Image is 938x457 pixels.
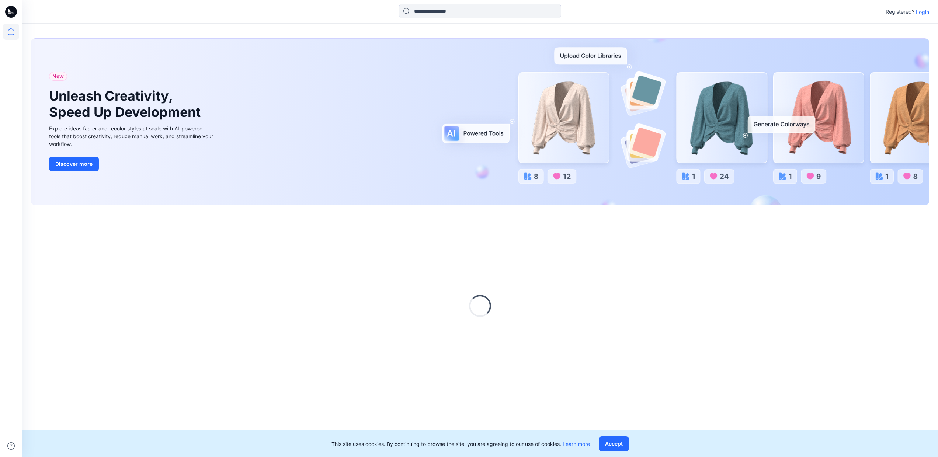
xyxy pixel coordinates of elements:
[599,436,629,451] button: Accept
[49,157,215,171] a: Discover more
[916,8,929,16] p: Login
[331,440,590,448] p: This site uses cookies. By continuing to browse the site, you are agreeing to our use of cookies.
[886,7,914,16] p: Registered?
[49,88,204,120] h1: Unleash Creativity, Speed Up Development
[52,72,64,81] span: New
[49,157,99,171] button: Discover more
[563,441,590,447] a: Learn more
[49,125,215,148] div: Explore ideas faster and recolor styles at scale with AI-powered tools that boost creativity, red...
